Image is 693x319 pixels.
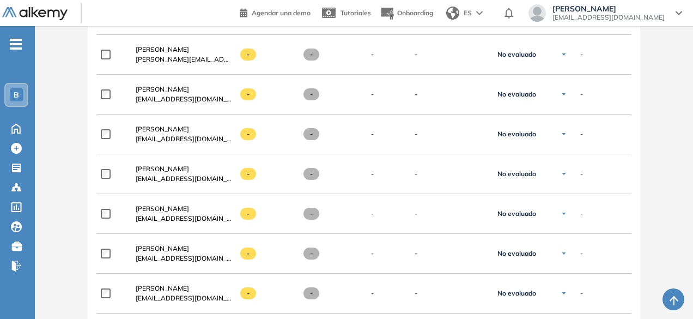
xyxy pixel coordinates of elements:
[136,55,232,64] span: [PERSON_NAME][EMAIL_ADDRESS][PERSON_NAME][DOMAIN_NAME]
[464,8,472,18] span: ES
[561,171,567,177] img: Ícono de flecha
[497,170,536,178] span: No evaluado
[580,129,583,139] span: -
[136,45,189,53] span: [PERSON_NAME]
[341,9,371,17] span: Tutoriales
[303,128,319,140] span: -
[136,124,232,134] a: [PERSON_NAME]
[303,248,319,260] span: -
[371,50,374,59] span: -
[240,5,311,19] a: Agendar una demo
[371,288,374,298] span: -
[136,94,232,104] span: [EMAIL_ADDRESS][DOMAIN_NAME]
[580,249,583,258] span: -
[371,209,374,219] span: -
[497,209,536,218] span: No evaluado
[561,91,567,98] img: Ícono de flecha
[371,249,374,258] span: -
[136,204,189,213] span: [PERSON_NAME]
[136,214,232,224] span: [EMAIL_ADDRESS][DOMAIN_NAME]
[240,208,256,220] span: -
[371,169,374,179] span: -
[240,287,256,299] span: -
[580,209,583,219] span: -
[136,284,232,293] a: [PERSON_NAME]
[580,50,583,59] span: -
[552,13,665,22] span: [EMAIL_ADDRESS][DOMAIN_NAME]
[497,130,536,139] span: No evaluado
[446,7,459,20] img: world
[639,267,693,319] div: Widget de chat
[371,129,374,139] span: -
[136,125,189,133] span: [PERSON_NAME]
[136,164,232,174] a: [PERSON_NAME]
[380,2,433,25] button: Onboarding
[415,129,484,139] span: -
[303,208,319,220] span: -
[136,85,189,93] span: [PERSON_NAME]
[136,165,189,173] span: [PERSON_NAME]
[561,290,567,297] img: Ícono de flecha
[371,89,374,99] span: -
[240,88,256,100] span: -
[14,91,19,99] span: B
[136,204,232,214] a: [PERSON_NAME]
[497,289,536,298] span: No evaluado
[136,134,232,144] span: [EMAIL_ADDRESS][DOMAIN_NAME]
[561,131,567,137] img: Ícono de flecha
[240,49,256,61] span: -
[415,249,484,258] span: -
[580,89,583,99] span: -
[252,9,311,17] span: Agendar una demo
[303,287,319,299] span: -
[10,43,22,45] i: -
[136,45,232,55] a: [PERSON_NAME]
[415,89,484,99] span: -
[415,169,484,179] span: -
[580,288,583,298] span: -
[415,50,484,59] span: -
[561,51,567,58] img: Ícono de flecha
[397,9,433,17] span: Onboarding
[136,174,232,184] span: [EMAIL_ADDRESS][DOMAIN_NAME]
[639,267,693,319] iframe: Chat Widget
[303,88,319,100] span: -
[136,254,232,263] span: [EMAIL_ADDRESS][DOMAIN_NAME]
[497,90,536,99] span: No evaluado
[415,288,484,298] span: -
[476,11,483,15] img: arrow
[2,7,68,21] img: Logo
[561,210,567,217] img: Ícono de flecha
[136,293,232,303] span: [EMAIL_ADDRESS][DOMAIN_NAME]
[136,284,189,292] span: [PERSON_NAME]
[552,4,665,13] span: [PERSON_NAME]
[240,248,256,260] span: -
[561,250,567,257] img: Ícono de flecha
[136,244,232,254] a: [PERSON_NAME]
[303,168,319,180] span: -
[497,50,536,59] span: No evaluado
[136,244,189,252] span: [PERSON_NAME]
[415,209,484,219] span: -
[580,169,583,179] span: -
[497,249,536,258] span: No evaluado
[136,85,232,94] a: [PERSON_NAME]
[240,128,256,140] span: -
[303,49,319,61] span: -
[240,168,256,180] span: -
